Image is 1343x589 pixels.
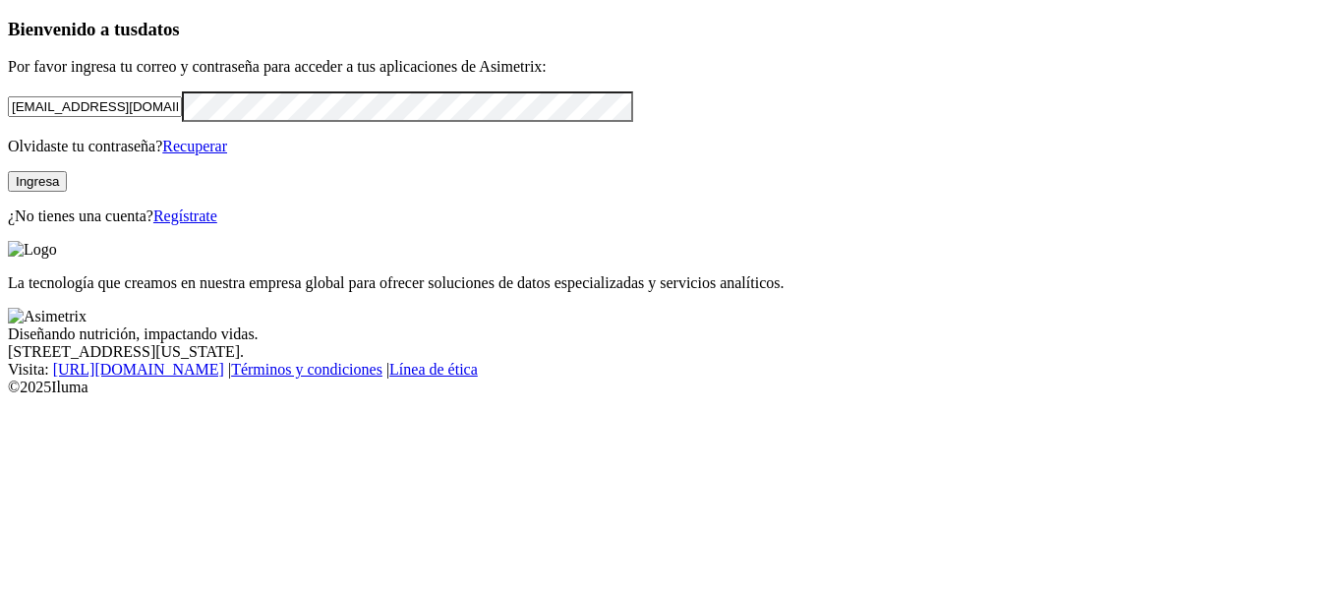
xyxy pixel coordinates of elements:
p: Olvidaste tu contraseña? [8,138,1335,155]
a: Regístrate [153,207,217,224]
span: datos [138,19,180,39]
div: Visita : | | [8,361,1335,379]
a: Línea de ética [389,361,478,378]
div: Diseñando nutrición, impactando vidas. [8,325,1335,343]
a: [URL][DOMAIN_NAME] [53,361,224,378]
a: Términos y condiciones [231,361,382,378]
p: Por favor ingresa tu correo y contraseña para acceder a tus aplicaciones de Asimetrix: [8,58,1335,76]
input: Tu correo [8,96,182,117]
p: La tecnología que creamos en nuestra empresa global para ofrecer soluciones de datos especializad... [8,274,1335,292]
div: [STREET_ADDRESS][US_STATE]. [8,343,1335,361]
img: Asimetrix [8,308,87,325]
h3: Bienvenido a tus [8,19,1335,40]
a: Recuperar [162,138,227,154]
p: ¿No tienes una cuenta? [8,207,1335,225]
img: Logo [8,241,57,259]
button: Ingresa [8,171,67,192]
div: © 2025 Iluma [8,379,1335,396]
